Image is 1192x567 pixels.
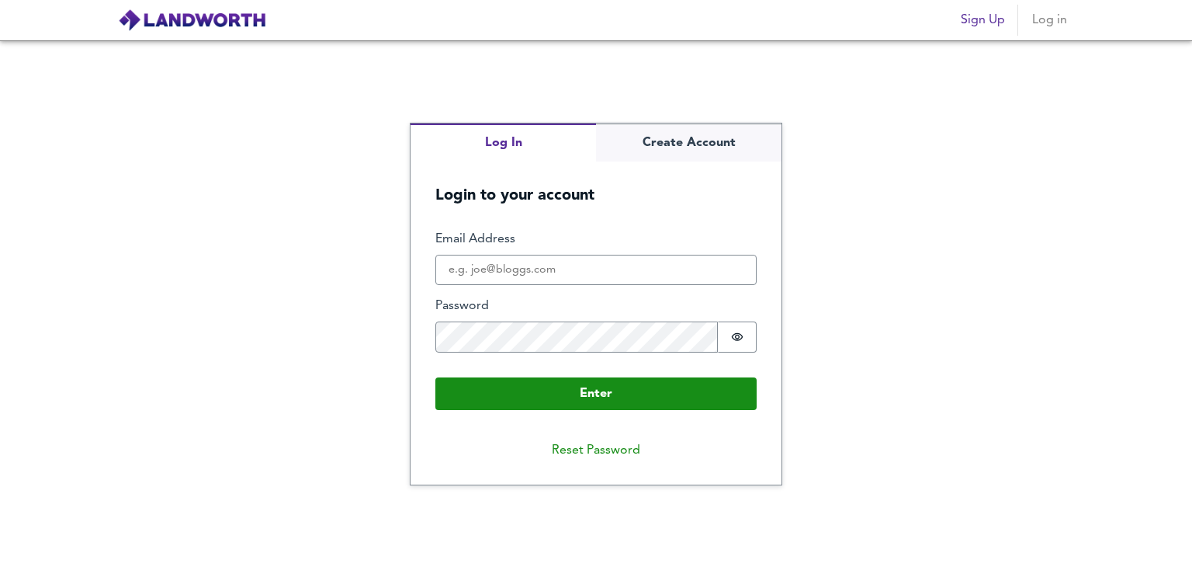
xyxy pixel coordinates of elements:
[1031,9,1068,31] span: Log in
[961,9,1005,31] span: Sign Up
[118,9,266,32] img: logo
[411,123,596,162] button: Log In
[718,322,757,353] button: Show password
[596,123,781,162] button: Create Account
[1024,5,1074,36] button: Log in
[539,435,653,466] button: Reset Password
[435,297,757,315] label: Password
[435,255,757,286] input: e.g. joe@bloggs.com
[435,377,757,410] button: Enter
[411,162,781,206] h5: Login to your account
[955,5,1011,36] button: Sign Up
[435,231,757,249] label: Email Address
